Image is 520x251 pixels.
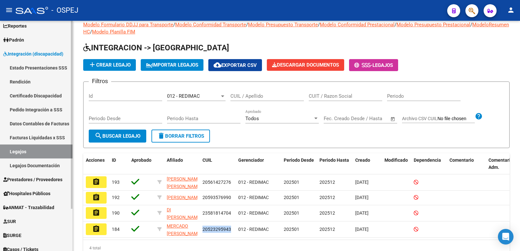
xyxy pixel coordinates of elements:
span: Reportes [3,22,27,30]
a: Modelo Planilla FIM [92,29,135,35]
span: [DATE] [355,227,369,232]
span: DI [PERSON_NAME] [PERSON_NAME] [167,207,201,227]
span: 012 - REDIMAC [238,210,269,216]
mat-icon: help [475,112,483,120]
span: Todos [245,116,259,121]
input: Fecha inicio [324,116,350,121]
span: Periodo Hasta [319,157,349,163]
span: [DATE] [355,210,369,216]
datatable-header-cell: Periodo Desde [281,153,317,175]
input: Archivo CSV CUIL [437,116,475,122]
mat-icon: assignment [92,209,100,217]
button: IMPORTAR LEGAJOS [141,59,203,71]
span: Gerenciador [238,157,264,163]
span: Periodo Desde [284,157,314,163]
span: 012 - REDIMAC [238,180,269,185]
mat-icon: add [88,61,96,69]
span: 202512 [319,227,335,232]
span: Acciones [86,157,105,163]
span: 193 [112,180,120,185]
button: Buscar Legajo [89,130,146,143]
span: CUIL [202,157,212,163]
mat-icon: search [95,132,102,140]
mat-icon: cloud_download [214,61,221,69]
span: 012 - REDIMAC [167,93,200,99]
span: [DATE] [355,195,369,200]
span: 190 [112,210,120,216]
datatable-header-cell: Aprobado [129,153,155,175]
span: - [354,62,372,68]
span: Prestadores / Proveedores [3,176,62,183]
span: 20523295943 [202,227,231,232]
span: SURGE [3,232,21,239]
datatable-header-cell: Dependencia [411,153,447,175]
div: Open Intercom Messenger [498,229,513,245]
span: 012 - REDIMAC [238,227,269,232]
span: Archivo CSV CUIL [402,116,437,121]
span: Modificado [384,157,408,163]
datatable-header-cell: CUIL [200,153,236,175]
datatable-header-cell: Acciones [83,153,109,175]
datatable-header-cell: Modificado [382,153,411,175]
span: 202501 [284,195,299,200]
span: Descargar Documentos [272,62,339,68]
datatable-header-cell: Creado [353,153,382,175]
span: [DATE] [355,180,369,185]
span: Dependencia [414,157,441,163]
span: 202501 [284,180,299,185]
span: Comentario [449,157,474,163]
span: 202512 [319,180,335,185]
span: 20593576990 [202,195,231,200]
span: 012 - REDIMAC [238,195,269,200]
span: Hospitales Públicos [3,190,50,197]
span: Comentario Adm. [488,157,513,170]
span: Buscar Legajo [95,133,140,139]
datatable-header-cell: ID [109,153,129,175]
mat-icon: assignment [92,178,100,186]
button: Descargar Documentos [267,59,344,71]
datatable-header-cell: Comentario [447,153,486,175]
span: 192 [112,195,120,200]
a: Modelo Conformidad Prestacional [320,22,395,28]
span: - OSPEJ [51,3,78,18]
button: Exportar CSV [208,59,262,71]
span: 202501 [284,210,299,216]
span: ANMAT - Trazabilidad [3,204,54,211]
span: Exportar CSV [214,62,257,68]
span: 184 [112,227,120,232]
span: 202512 [319,195,335,200]
span: Legajos [372,62,393,68]
span: SUR [3,218,16,225]
mat-icon: delete [157,132,165,140]
span: MERCADO [PERSON_NAME] [167,223,201,236]
input: Fecha fin [356,116,387,121]
span: INTEGRACION -> [GEOGRAPHIC_DATA] [83,43,229,52]
a: Modelo Presupuesto Prestacional [396,22,470,28]
span: Afiliado [167,157,183,163]
datatable-header-cell: Periodo Hasta [317,153,353,175]
mat-icon: assignment [92,194,100,201]
button: Borrar Filtros [151,130,210,143]
span: 202512 [319,210,335,216]
datatable-header-cell: Gerenciador [236,153,281,175]
span: ID [112,157,116,163]
span: Creado [355,157,370,163]
mat-icon: menu [5,6,13,14]
button: Crear Legajo [83,59,136,71]
span: [PERSON_NAME] [PERSON_NAME] [167,176,201,189]
span: [PERSON_NAME] [167,195,201,200]
button: Open calendar [389,115,397,123]
a: Modelo Formulario DDJJ para Transporte [83,22,173,28]
span: 23581814704 [202,210,231,216]
span: IMPORTAR LEGAJOS [146,62,198,68]
mat-icon: assignment [92,225,100,233]
span: Padrón [3,36,24,44]
span: 20561427276 [202,180,231,185]
mat-icon: person [507,6,515,14]
h3: Filtros [89,77,111,86]
a: Modelo Presupuesto Transporte [248,22,318,28]
button: -Legajos [349,59,398,71]
datatable-header-cell: Afiliado [164,153,200,175]
a: Modelo Conformidad Transporte [175,22,246,28]
span: Integración (discapacidad) [3,50,63,57]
